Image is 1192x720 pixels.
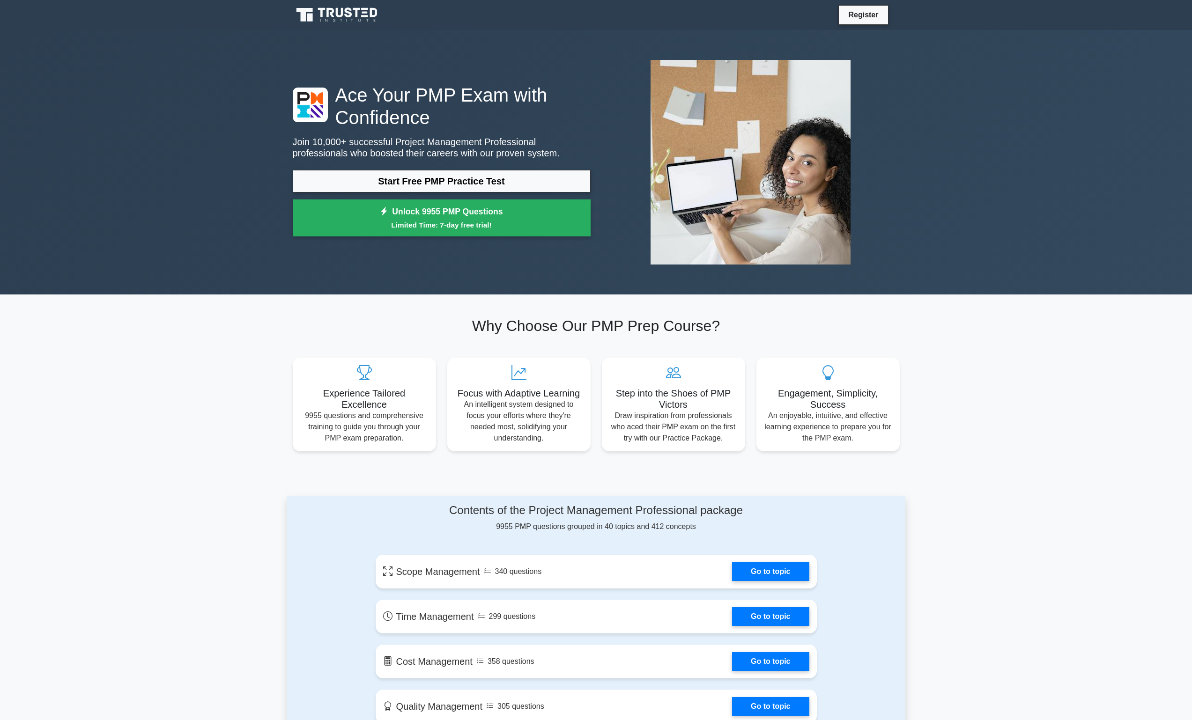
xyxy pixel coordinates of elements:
[293,136,591,159] p: Join 10,000+ successful Project Management Professional professionals who boosted their careers w...
[304,220,579,230] small: Limited Time: 7-day free trial!
[732,562,809,581] a: Go to topic
[732,652,809,671] a: Go to topic
[609,410,738,444] p: Draw inspiration from professionals who aced their PMP exam on the first try with our Practice Pa...
[376,504,817,517] h4: Contents of the Project Management Professional package
[300,388,429,410] h5: Experience Tailored Excellence
[609,388,738,410] h5: Step into the Shoes of PMP Victors
[293,84,591,129] h1: Ace Your PMP Exam with Confidence
[293,170,591,192] a: Start Free PMP Practice Test
[764,388,892,410] h5: Engagement, Simplicity, Success
[376,504,817,532] div: 9955 PMP questions grouped in 40 topics and 412 concepts
[843,9,884,21] a: Register
[455,388,583,399] h5: Focus with Adaptive Learning
[455,399,583,444] p: An intelligent system designed to focus your efforts where they're needed most, solidifying your ...
[293,317,900,335] h2: Why Choose Our PMP Prep Course?
[732,697,809,716] a: Go to topic
[300,410,429,444] p: 9955 questions and comprehensive training to guide you through your PMP exam preparation.
[764,410,892,444] p: An enjoyable, intuitive, and effective learning experience to prepare you for the PMP exam.
[293,199,591,237] a: Unlock 9955 PMP QuestionsLimited Time: 7-day free trial!
[732,607,809,626] a: Go to topic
